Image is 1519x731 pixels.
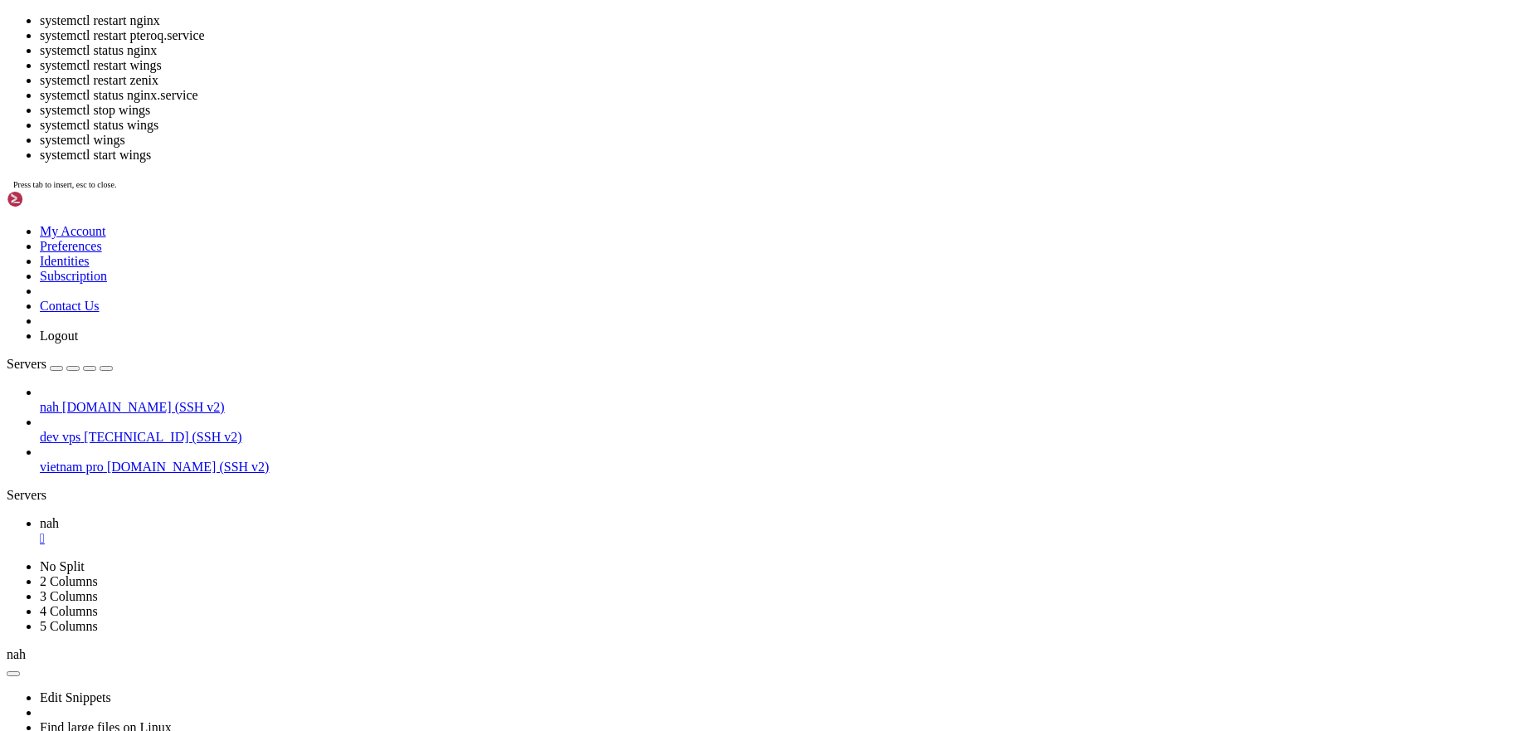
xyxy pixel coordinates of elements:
li: systemctl restart nginx [40,13,1512,28]
x-row: Password: [7,455,1302,467]
x-row: * Strictly confined Kubernetes makes edge and IoT secure. Learn how MicroK8s [7,193,1302,206]
x-row: : $ systemctl restart nginx [7,529,1302,542]
a: Identities [40,254,90,268]
a: 3 Columns [40,589,98,603]
li: systemctl start wings [40,148,1512,163]
span: ~ [82,480,88,491]
span: ~ [82,529,88,541]
x-row: See [URL][DOMAIN_NAME] or run: sudo pro status [7,343,1302,355]
x-row: Mem: 3.8Gi 695Mi 775Mi 3.3Mi 2.7Gi 3.1Gi [7,504,1302,517]
a: 2 Columns [40,574,98,588]
x-row: IPv6 address for ens18: [TECHNICAL_ID] [7,156,1302,168]
img: Shellngn [7,191,102,207]
a: No Split [40,559,85,573]
li: systemctl restart wings [40,58,1512,73]
x-row: Users logged in: 0 [7,131,1302,144]
x-row: Processes: 127 [7,119,1302,131]
a: Logout [40,329,78,343]
li: systemctl status nginx.service [40,88,1512,103]
x-row: [URL][DOMAIN_NAME] [7,231,1302,243]
span: nah [40,516,59,530]
x-row: IPv6 address for ens18: [TECHNICAL_ID] [7,168,1302,181]
a: 4 Columns [40,604,98,618]
a: My Account [40,224,106,238]
li: systemctl status nginx [40,43,1512,58]
x-row: Last login: [DATE] from [TECHNICAL_ID] [7,392,1302,405]
a: nah [40,516,1512,546]
a: 5 Columns [40,619,98,633]
li: nah [DOMAIN_NAME] (SSH v2) [40,385,1512,415]
li: systemctl status wings [40,118,1512,133]
x-row: Swap usage: 0% [7,106,1302,119]
x-row: Usage of /: 30.5% of 31.32GB [7,81,1302,94]
span: [DOMAIN_NAME] (SSH v2) [62,400,225,414]
x-row: Password: [7,579,1302,592]
li: systemctl restart pteroq.service [40,28,1512,43]
span: dev vps [40,430,80,444]
x-row: Memory usage: 21% [7,94,1302,106]
span: melan@server [7,529,76,541]
x-row: Authenticating as: melan [7,442,1302,455]
a:  [40,531,1512,546]
span: melan@server [7,405,76,417]
span: nah [7,647,26,661]
x-row: To see these additional updates run: apt list --upgradable [7,305,1302,318]
li: vietnam pro [DOMAIN_NAME] (SSH v2) [40,445,1512,475]
span: melan@server [7,480,76,491]
x-row: total used free shared buff/cache available [7,492,1302,504]
x-row: IPv4 address for ens18: [TECHNICAL_ID] [7,144,1302,156]
x-row: Authenticating as: melan [7,567,1302,579]
x-row: Enable ESM Apps to receive additional future security updates. [7,330,1302,343]
span: ==== AUTHENTICATION COMPLETE ==== [7,592,198,603]
span: ~ [82,405,88,417]
span: ==== AUTHENTICATING FOR org.freedesktop.systemd1.manage-units ==== [7,417,390,429]
x-row: Authentication is required to restart 'nginx.service'. [7,554,1302,567]
a: Subscription [40,269,107,283]
x-row: 133 updates can be applied immediately. [7,280,1302,293]
span: nah [40,400,59,414]
li: systemctl restart zenix [40,73,1512,88]
x-row: : $ systemctl restart pteroq.service [7,405,1302,417]
div: (26, 48) [163,604,168,616]
x-row: System information as of [DATE] [7,44,1302,56]
x-row: 2 of these updates are standard security updates. [7,293,1302,305]
li: systemctl stop wings [40,103,1512,118]
x-row: : $ free -h [7,480,1302,492]
x-row: System load: 0.07 [7,69,1302,81]
span: [DOMAIN_NAME] (SSH v2) [107,460,270,474]
span: Press tab to insert, esc to close. [13,180,116,189]
x-row: Swap: 3.8Gi 11Mi 3.8Gi [7,517,1302,529]
a: Contact Us [40,299,100,313]
a: Preferences [40,239,102,253]
span: [TECHNICAL_ID] (SSH v2) [84,430,241,444]
div: Servers [7,488,1512,503]
a: dev vps [TECHNICAL_ID] (SSH v2) [40,430,1512,445]
a: nah [DOMAIN_NAME] (SSH v2) [40,400,1512,415]
span: ==== AUTHENTICATION COMPLETE ==== [7,467,198,479]
span: ~ [82,604,88,616]
x-row: Authentication is required to restart 'pteroq.service'. [7,430,1302,442]
span: vietnam pro [40,460,104,474]
li: systemctl wings [40,133,1512,148]
x-row: * Support: [URL][DOMAIN_NAME] [7,19,1302,32]
x-row: Expanded Security Maintenance for Applications is not enabled. [7,256,1302,268]
span: melan@server [7,604,76,616]
a: vietnam pro [DOMAIN_NAME] (SSH v2) [40,460,1512,475]
a: Edit Snippets [40,690,111,704]
x-row: * Management: [URL][DOMAIN_NAME] [7,7,1302,19]
x-row: : $ systemctl [7,604,1302,616]
x-row: *** System restart required *** [7,380,1302,392]
x-row: just raised the bar for easy, resilient and secure K8s cluster deployment. [7,206,1302,218]
a: Servers [7,357,113,371]
span: Servers [7,357,46,371]
li: dev vps [TECHNICAL_ID] (SSH v2) [40,415,1512,445]
span: ==== AUTHENTICATING FOR org.freedesktop.systemd1.manage-units ==== [7,542,390,553]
